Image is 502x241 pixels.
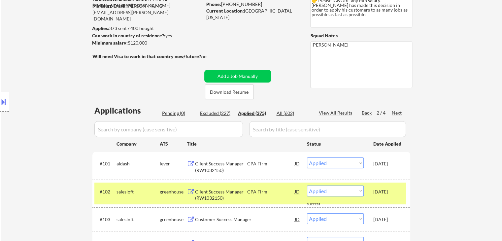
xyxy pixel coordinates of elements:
[206,1,221,7] strong: Phone:
[277,110,310,117] div: All (602)
[195,160,295,173] div: Client Success Manager - CPA Firm (RW1032150)
[249,121,406,137] input: Search by title (case sensitive)
[94,107,160,115] div: Applications
[92,32,200,39] div: yes
[206,1,300,8] div: [PHONE_NUMBER]
[160,141,187,147] div: ATS
[206,8,300,20] div: [GEOGRAPHIC_DATA], [US_STATE]
[195,216,295,223] div: Customer Success Manager
[307,201,333,207] div: success
[377,110,392,116] div: 2 / 4
[195,189,295,201] div: Client Success Manager - CPA Firm (RW1032150)
[117,141,160,147] div: Company
[92,53,202,59] strong: Will need Visa to work in that country now/future?:
[162,110,195,117] div: Pending (0)
[92,3,202,22] div: [PERSON_NAME][EMAIL_ADDRESS][PERSON_NAME][DOMAIN_NAME]
[100,189,111,195] div: #102
[294,157,301,169] div: JD
[392,110,402,116] div: Next
[294,213,301,225] div: JD
[319,110,354,116] div: View All Results
[206,8,244,14] strong: Current Location:
[117,160,160,167] div: aidash
[92,25,202,32] div: 373 sent / 400 bought
[92,33,165,38] strong: Can work in country of residence?:
[205,85,254,99] button: Download Resume
[307,138,364,150] div: Status
[100,160,111,167] div: #101
[160,189,187,195] div: greenhouse
[92,25,109,31] strong: Applies:
[160,216,187,223] div: greenhouse
[117,189,160,195] div: salesloft
[373,216,402,223] div: [DATE]
[160,160,187,167] div: lever
[373,141,402,147] div: Date Applied
[100,216,111,223] div: #103
[92,3,127,9] strong: Mailslurp Email:
[201,53,220,60] div: no
[362,110,372,116] div: Back
[294,186,301,197] div: JD
[311,32,412,39] div: Squad Notes
[373,189,402,195] div: [DATE]
[238,110,271,117] div: Applied (375)
[92,40,202,46] div: $120,000
[117,216,160,223] div: salesloft
[200,110,233,117] div: Excluded (227)
[92,40,128,46] strong: Minimum salary:
[373,160,402,167] div: [DATE]
[94,121,243,137] input: Search by company (case sensitive)
[187,141,301,147] div: Title
[204,70,271,83] button: Add a Job Manually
